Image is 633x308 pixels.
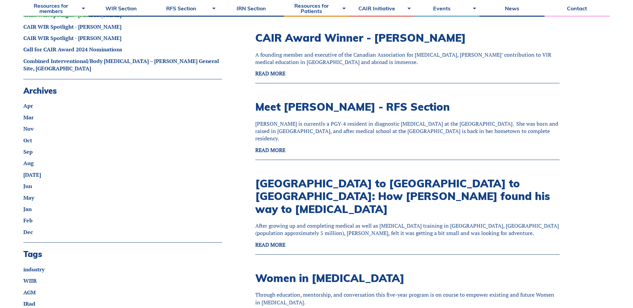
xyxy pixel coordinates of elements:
[23,182,32,190] a: Jun
[255,146,285,154] strong: READ MORE
[23,249,222,259] h3: Tags
[23,277,37,284] a: WIIR
[255,271,404,285] a: Women in [MEDICAL_DATA]
[23,205,32,213] a: Jan
[23,86,222,96] h3: Archives
[23,217,32,224] a: Feb
[23,125,34,132] a: Nov
[255,222,560,237] p: After growing up and completing medical as well as [MEDICAL_DATA] training in [GEOGRAPHIC_DATA], ...
[23,194,34,201] a: May
[23,23,121,30] a: CAIR WIR Spotlight - [PERSON_NAME]
[23,148,33,155] a: Sep
[23,171,41,178] a: [DATE]
[23,57,219,72] a: Combined Interventional/Body [MEDICAL_DATA] – [PERSON_NAME] General Site, [GEOGRAPHIC_DATA]
[255,31,466,44] a: CAIR Award Winner - [PERSON_NAME]
[255,241,285,248] strong: READ MORE
[23,228,33,236] a: Dec
[23,34,121,42] a: CAIR WIR Spotlight - [PERSON_NAME]
[23,289,36,296] a: AGM
[255,148,285,153] a: READ MORE
[23,102,33,109] a: Apr
[23,114,34,121] a: Mar
[23,300,35,307] a: IRad
[255,242,285,248] a: READ MORE
[255,51,560,66] p: A founding member and executive of the Canadian Association for [MEDICAL_DATA], [PERSON_NAME]’ co...
[255,100,450,113] a: Meet [PERSON_NAME] - RFS Section
[255,177,550,216] a: [GEOGRAPHIC_DATA] to [GEOGRAPHIC_DATA] to [GEOGRAPHIC_DATA]: How [PERSON_NAME] found his way to [...
[255,291,560,306] p: Through education, mentorship, and conversation this five-year program is on course to empower ex...
[255,70,285,77] strong: READ MORE
[23,137,32,144] a: Oct
[255,120,560,142] p: [PERSON_NAME] is currently a PGY-4 resident in diagnostic [MEDICAL_DATA] at the [GEOGRAPHIC_DATA]...
[255,71,285,76] a: READ MORE
[23,266,44,273] a: industry
[23,159,34,167] a: Aug
[23,46,122,53] a: Call for CAIR Award 2024 Nominations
